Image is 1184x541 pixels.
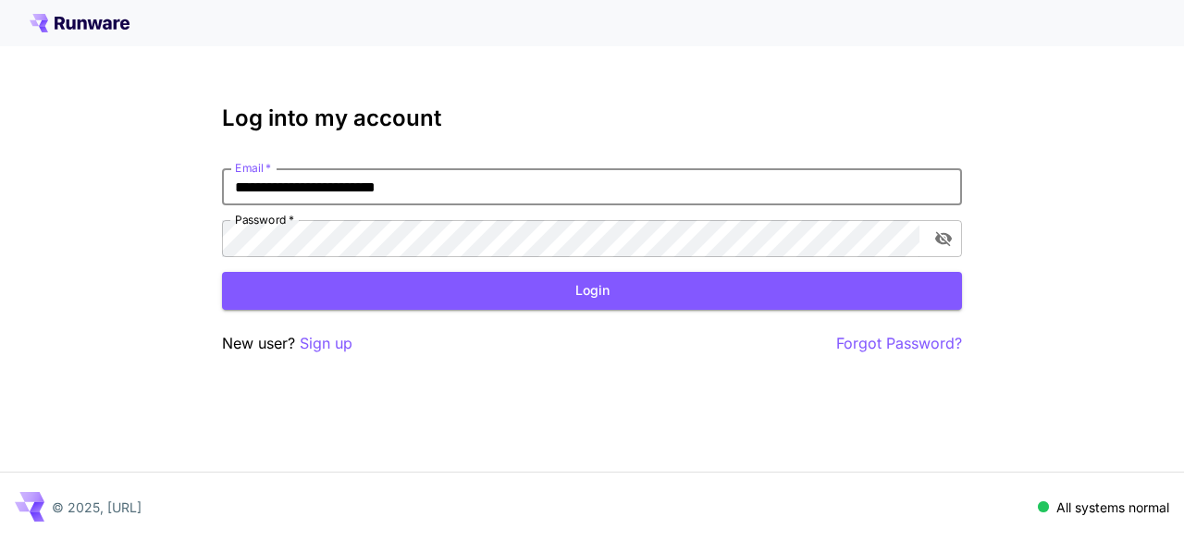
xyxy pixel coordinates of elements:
p: © 2025, [URL] [52,498,142,517]
p: All systems normal [1056,498,1169,517]
button: Login [222,272,962,310]
label: Email [235,160,271,176]
label: Password [235,212,294,227]
button: Forgot Password? [836,332,962,355]
button: toggle password visibility [927,222,960,255]
button: Sign up [300,332,352,355]
p: New user? [222,332,352,355]
h3: Log into my account [222,105,962,131]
